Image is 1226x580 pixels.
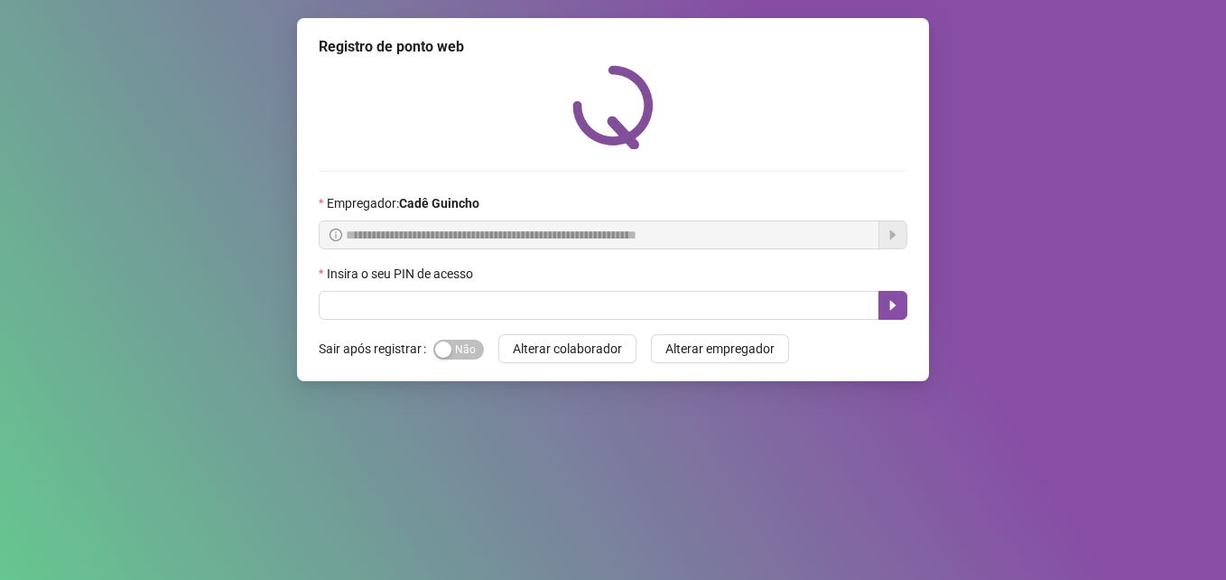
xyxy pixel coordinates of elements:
span: caret-right [886,298,900,313]
img: QRPoint [572,65,654,149]
span: Alterar empregador [665,339,775,359]
button: Alterar colaborador [498,334,636,363]
label: Sair após registrar [319,334,433,363]
span: info-circle [330,229,342,241]
span: Alterar colaborador [513,339,622,359]
span: Empregador : [327,193,479,213]
label: Insira o seu PIN de acesso [319,264,485,284]
div: Registro de ponto web [319,36,907,58]
button: Alterar empregador [651,334,789,363]
strong: Cadê Guincho [399,196,479,210]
